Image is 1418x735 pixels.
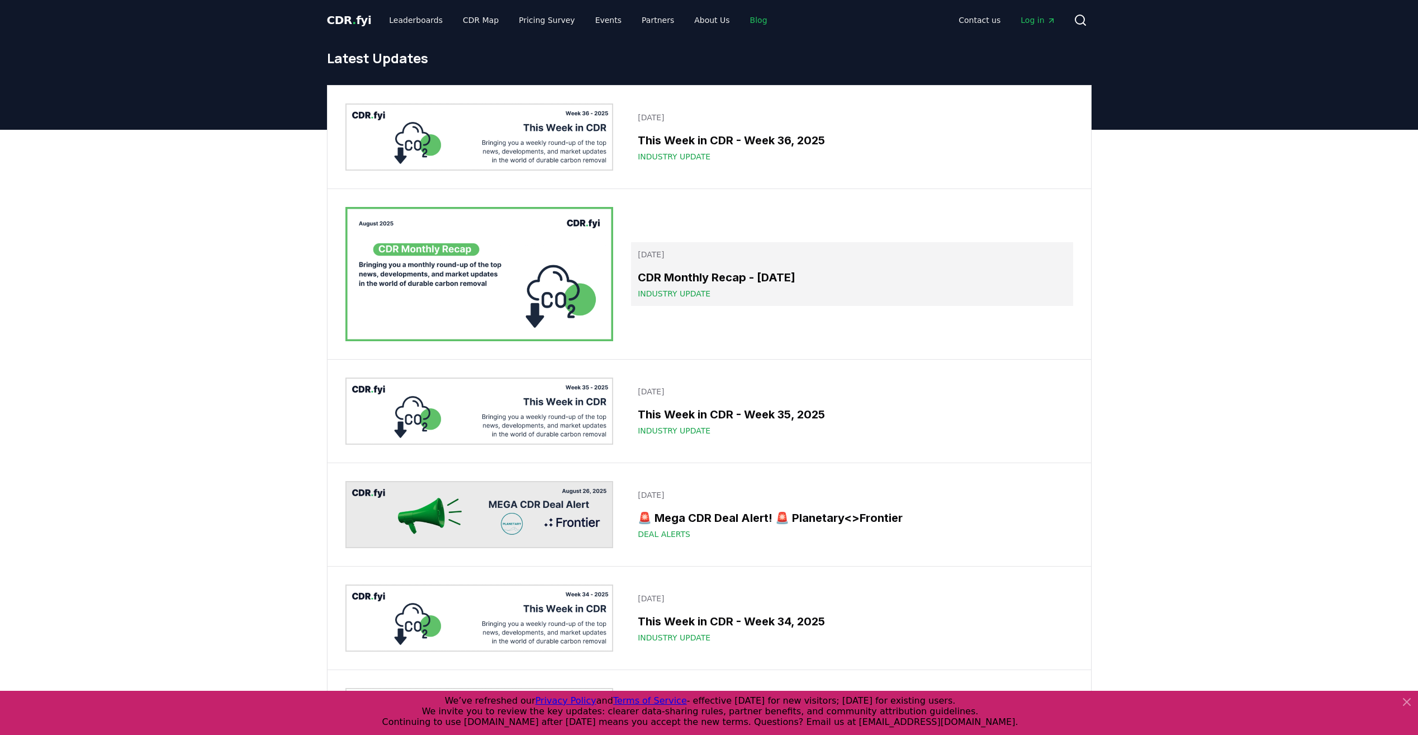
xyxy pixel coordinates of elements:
[633,10,683,30] a: Partners
[345,585,614,652] img: This Week in CDR - Week 34, 2025 blog post image
[638,425,710,436] span: Industry Update
[345,378,614,445] img: This Week in CDR - Week 35, 2025 blog post image
[638,510,1066,526] h3: 🚨 Mega CDR Deal Alert! 🚨 Planetary<>Frontier
[345,481,614,548] img: 🚨 Mega CDR Deal Alert! 🚨 Planetary<>Frontier blog post image
[380,10,776,30] nav: Main
[638,249,1066,260] p: [DATE]
[327,13,372,27] span: CDR fyi
[638,112,1066,123] p: [DATE]
[685,10,738,30] a: About Us
[950,10,1064,30] nav: Main
[631,483,1073,546] a: [DATE]🚨 Mega CDR Deal Alert! 🚨 Planetary<>FrontierDeal Alerts
[1021,15,1055,26] span: Log in
[638,489,1066,501] p: [DATE]
[327,49,1092,67] h1: Latest Updates
[950,10,1009,30] a: Contact us
[352,13,356,27] span: .
[631,105,1073,169] a: [DATE]This Week in CDR - Week 36, 2025Industry Update
[327,12,372,28] a: CDR.fyi
[631,586,1073,650] a: [DATE]This Week in CDR - Week 34, 2025Industry Update
[586,10,630,30] a: Events
[345,207,614,341] img: CDR Monthly Recap - August 2025 blog post image
[638,269,1066,286] h3: CDR Monthly Recap - [DATE]
[638,613,1066,630] h3: This Week in CDR - Week 34, 2025
[345,103,614,171] img: This Week in CDR - Week 36, 2025 blog post image
[638,406,1066,423] h3: This Week in CDR - Week 35, 2025
[631,242,1073,306] a: [DATE]CDR Monthly Recap - [DATE]Industry Update
[1012,10,1064,30] a: Log in
[638,386,1066,397] p: [DATE]
[741,10,776,30] a: Blog
[631,379,1073,443] a: [DATE]This Week in CDR - Week 35, 2025Industry Update
[638,132,1066,149] h3: This Week in CDR - Week 36, 2025
[638,632,710,643] span: Industry Update
[510,10,584,30] a: Pricing Survey
[454,10,508,30] a: CDR Map
[638,593,1066,604] p: [DATE]
[380,10,452,30] a: Leaderboards
[638,151,710,162] span: Industry Update
[638,288,710,299] span: Industry Update
[638,529,690,540] span: Deal Alerts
